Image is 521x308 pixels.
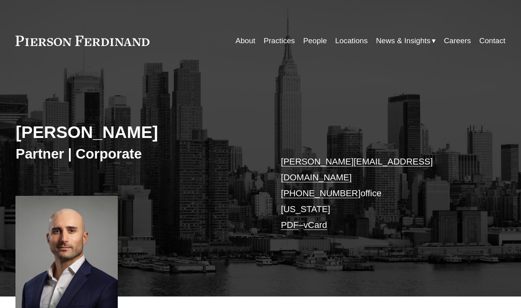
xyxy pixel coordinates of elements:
a: People [303,33,327,48]
a: [PHONE_NUMBER] [281,188,360,198]
a: About [236,33,255,48]
h2: [PERSON_NAME] [15,122,260,143]
a: Locations [335,33,368,48]
a: Practices [264,33,295,48]
a: folder dropdown [376,33,435,48]
a: Contact [479,33,506,48]
a: PDF [281,220,299,230]
span: News & Insights [376,34,430,48]
a: Careers [444,33,471,48]
h3: Partner | Corporate [15,145,260,162]
a: [PERSON_NAME][EMAIL_ADDRESS][DOMAIN_NAME] [281,157,433,182]
a: vCard [303,220,327,230]
p: office [US_STATE] – [281,154,485,233]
